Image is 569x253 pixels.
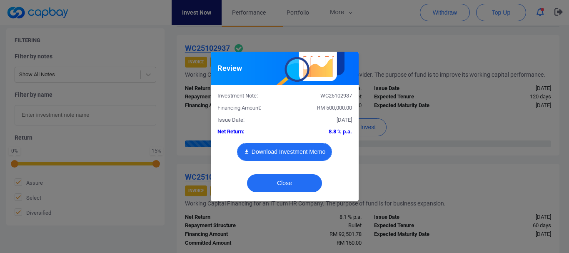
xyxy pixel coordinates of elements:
[284,128,358,136] div: 8.8 % p.a.
[211,116,285,125] div: Issue Date:
[211,104,285,113] div: Financing Amount:
[317,105,352,111] span: RM 500,000.00
[211,92,285,100] div: Investment Note:
[211,128,285,136] div: Net Return:
[217,63,242,73] h5: Review
[284,92,358,100] div: WC25102937
[284,116,358,125] div: [DATE]
[247,174,322,192] button: Close
[237,143,332,161] button: Download Investment Memo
